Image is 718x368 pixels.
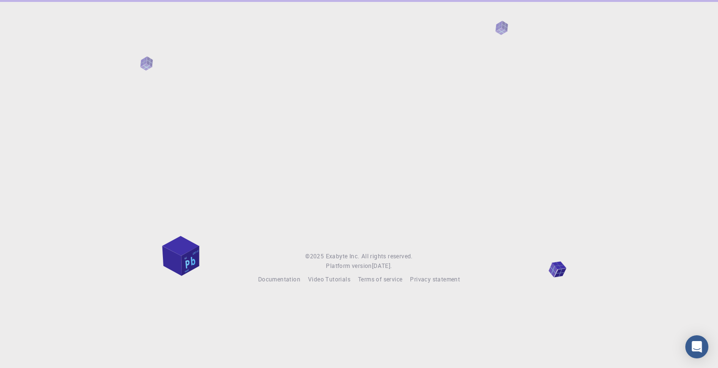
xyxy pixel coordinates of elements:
span: Video Tutorials [308,275,350,283]
span: Platform version [326,261,371,271]
span: Documentation [258,275,300,283]
span: Privacy statement [410,275,460,283]
a: Privacy statement [410,275,460,284]
span: © 2025 [305,252,325,261]
a: Video Tutorials [308,275,350,284]
a: Exabyte Inc. [326,252,359,261]
a: Documentation [258,275,300,284]
span: [DATE] . [372,262,392,269]
a: Terms of service [358,275,402,284]
div: Open Intercom Messenger [685,335,708,358]
span: Terms of service [358,275,402,283]
span: Exabyte Inc. [326,252,359,260]
a: [DATE]. [372,261,392,271]
span: All rights reserved. [361,252,413,261]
